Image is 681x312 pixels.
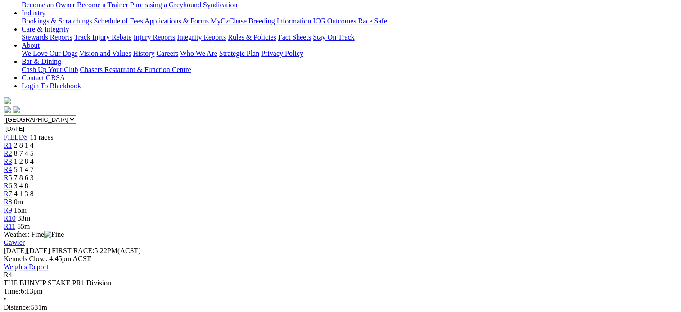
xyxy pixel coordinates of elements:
[14,182,34,190] span: 3 4 8 1
[4,222,15,230] a: R11
[14,198,23,206] span: 0m
[4,239,25,246] a: Gawler
[22,9,45,17] a: Industry
[133,50,154,57] a: History
[22,50,77,57] a: We Love Our Dogs
[79,50,131,57] a: Vision and Values
[4,124,83,133] input: Select date
[4,279,677,287] div: THE BUNYIP STAKE PR1 Division1
[248,17,311,25] a: Breeding Information
[4,158,12,165] a: R3
[22,17,92,25] a: Bookings & Scratchings
[14,190,34,198] span: 4 1 3 8
[22,25,69,33] a: Care & Integrity
[22,66,677,74] div: Bar & Dining
[52,247,94,254] span: FIRST RACE:
[13,106,20,113] img: twitter.svg
[22,17,677,25] div: Industry
[4,287,21,295] span: Time:
[80,66,191,73] a: Chasers Restaurant & Function Centre
[4,206,12,214] a: R9
[4,214,16,222] a: R10
[4,182,12,190] a: R6
[4,247,50,254] span: [DATE]
[30,133,53,141] span: 11 races
[180,50,217,57] a: Who We Are
[44,231,64,239] img: Fine
[22,33,72,41] a: Stewards Reports
[133,33,175,41] a: Injury Reports
[17,222,30,230] span: 55m
[4,247,27,254] span: [DATE]
[211,17,247,25] a: MyOzChase
[14,141,34,149] span: 2 8 1 4
[4,106,11,113] img: facebook.svg
[22,1,75,9] a: Become an Owner
[22,66,78,73] a: Cash Up Your Club
[156,50,178,57] a: Careers
[313,33,354,41] a: Stay On Track
[203,1,237,9] a: Syndication
[22,58,61,65] a: Bar & Dining
[18,214,30,222] span: 33m
[130,1,201,9] a: Purchasing a Greyhound
[4,190,12,198] a: R7
[14,158,34,165] span: 1 2 8 4
[22,74,65,81] a: Contact GRSA
[4,287,677,295] div: 6:13pm
[4,198,12,206] a: R8
[22,50,677,58] div: About
[22,33,677,41] div: Care & Integrity
[144,17,209,25] a: Applications & Forms
[22,1,677,9] div: Get Involved
[14,149,34,157] span: 8 7 4 5
[4,303,31,311] span: Distance:
[4,255,677,263] div: Kennels Close: 4:45pm ACST
[77,1,128,9] a: Become a Trainer
[4,231,64,238] span: Weather: Fine
[228,33,276,41] a: Rules & Policies
[4,97,11,104] img: logo-grsa-white.png
[52,247,141,254] span: 5:22PM(ACST)
[94,17,143,25] a: Schedule of Fees
[4,141,12,149] a: R1
[4,263,49,271] a: Weights Report
[4,303,677,312] div: 531m
[4,271,12,279] span: R4
[14,166,34,173] span: 5 1 4 7
[22,82,81,90] a: Login To Blackbook
[313,17,356,25] a: ICG Outcomes
[4,174,12,181] a: R5
[4,295,6,303] span: •
[74,33,131,41] a: Track Injury Rebate
[358,17,387,25] a: Race Safe
[177,33,226,41] a: Integrity Reports
[278,33,311,41] a: Fact Sheets
[4,166,12,173] a: R4
[261,50,303,57] a: Privacy Policy
[219,50,259,57] a: Strategic Plan
[14,206,27,214] span: 16m
[14,174,34,181] span: 7 8 6 3
[22,41,40,49] a: About
[4,133,28,141] a: FIELDS
[4,149,12,157] a: R2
